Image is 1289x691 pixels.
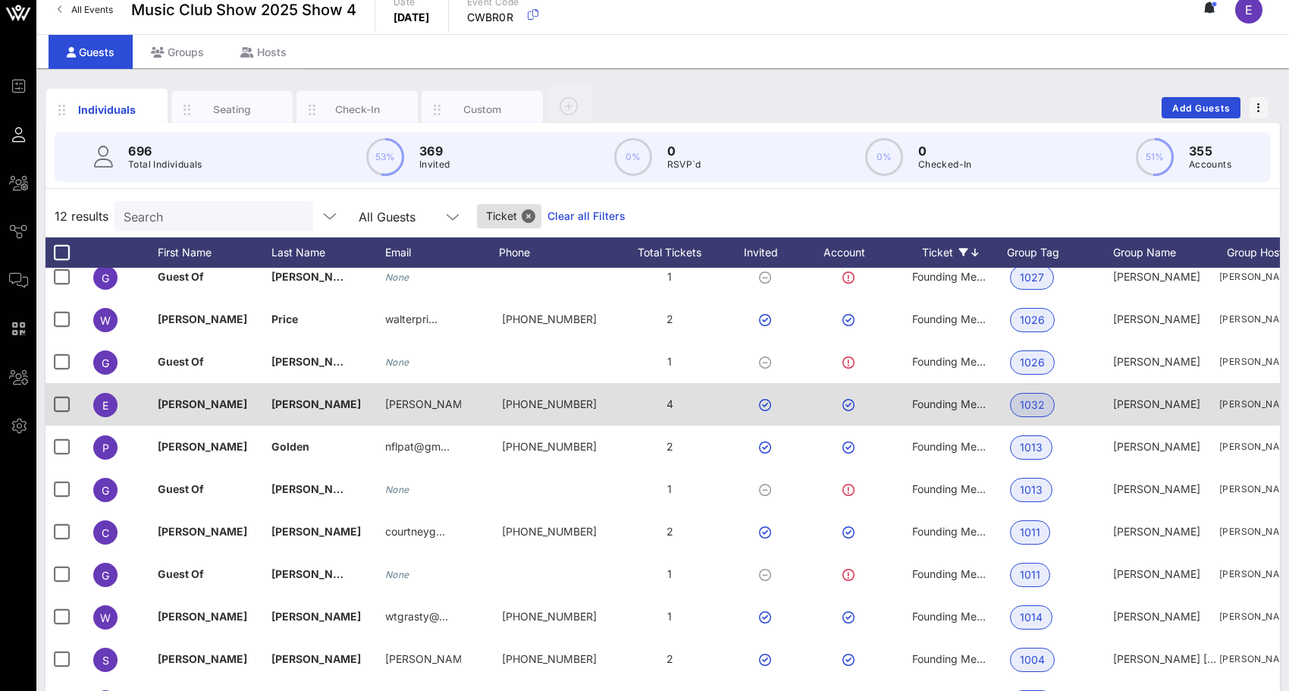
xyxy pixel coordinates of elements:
[158,237,271,268] div: First Name
[394,10,430,25] p: [DATE]
[271,482,361,495] span: [PERSON_NAME]
[271,270,361,283] span: [PERSON_NAME]
[419,157,450,172] p: Invited
[1189,142,1231,160] p: 355
[613,383,726,426] div: 4
[502,652,597,665] span: +17049573267
[199,102,266,117] div: Seating
[1113,482,1200,495] span: [PERSON_NAME]
[1020,351,1045,374] span: 1026
[1113,440,1200,453] span: [PERSON_NAME]
[158,610,247,623] span: [PERSON_NAME]
[912,313,1002,325] span: Founding Member
[502,397,597,410] span: +17043402166
[912,355,1002,368] span: Founding Member
[271,567,361,580] span: [PERSON_NAME]
[912,525,1002,538] span: Founding Member
[486,204,532,228] span: Ticket
[1171,102,1231,114] span: Add Guests
[1113,525,1200,538] span: [PERSON_NAME]
[1113,237,1219,268] div: Group Name
[271,313,298,325] span: Price
[912,610,1002,623] span: Founding Member
[499,237,613,268] div: Phone
[613,341,726,383] div: 1
[158,652,247,665] span: [PERSON_NAME]
[385,237,499,268] div: Email
[613,256,726,298] div: 1
[467,10,519,25] p: CWBR0R
[359,210,416,224] div: All Guests
[1020,521,1040,544] span: 1011
[613,553,726,595] div: 1
[100,314,111,327] span: W
[1020,564,1040,586] span: 1011
[912,567,1002,580] span: Founding Member
[128,157,202,172] p: Total Individuals
[1113,397,1200,410] span: [PERSON_NAME]
[893,237,1007,268] div: Ticket
[1162,97,1240,118] button: Add Guests
[102,356,109,369] span: G
[502,440,597,453] span: +17045789959
[1020,266,1044,289] span: 1027
[385,510,445,553] p: courtneyg…
[128,142,202,160] p: 696
[324,102,391,117] div: Check-In
[613,638,726,680] div: 2
[726,237,810,268] div: Invited
[271,652,361,665] span: [PERSON_NAME]
[158,313,247,325] span: [PERSON_NAME]
[1020,436,1043,459] span: 1013
[1113,610,1200,623] span: [PERSON_NAME]
[74,102,141,118] div: Individuals
[271,610,361,623] span: [PERSON_NAME]
[385,356,409,368] i: None
[385,298,438,341] p: walterpri…
[100,611,111,624] span: W
[912,652,1002,665] span: Founding Member
[385,383,461,426] p: [PERSON_NAME].[PERSON_NAME]…
[1020,606,1043,629] span: 1014
[912,397,1002,410] span: Founding Member
[912,482,1002,495] span: Founding Member
[102,441,109,454] span: P
[271,525,361,538] span: [PERSON_NAME]
[419,142,450,160] p: 369
[133,35,222,69] div: Groups
[271,397,361,410] span: [PERSON_NAME]
[271,355,361,368] span: [PERSON_NAME]
[158,525,247,538] span: [PERSON_NAME]
[613,426,726,468] div: 2
[613,298,726,341] div: 2
[102,484,109,497] span: G
[222,35,305,69] div: Hosts
[385,595,448,638] p: wtgrasty@…
[502,313,597,325] span: +19809394730
[918,142,972,160] p: 0
[613,595,726,638] div: 1
[613,237,726,268] div: Total Tickets
[918,157,972,172] p: Checked-In
[912,270,1002,283] span: Founding Member
[102,569,109,582] span: G
[158,355,204,368] span: Guest Of
[102,272,109,284] span: G
[613,510,726,553] div: 2
[158,567,204,580] span: Guest Of
[502,610,597,623] span: +19803227692
[1007,237,1113,268] div: Group Tag
[385,569,409,580] i: None
[385,272,409,283] i: None
[1113,567,1200,580] span: [PERSON_NAME]
[49,35,133,69] div: Guests
[667,142,701,160] p: 0
[667,157,701,172] p: RSVP`d
[810,237,893,268] div: Account
[613,468,726,510] div: 1
[449,102,516,117] div: Custom
[102,654,109,667] span: S
[1113,270,1200,283] span: [PERSON_NAME]
[385,484,409,495] i: None
[1113,355,1200,368] span: [PERSON_NAME]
